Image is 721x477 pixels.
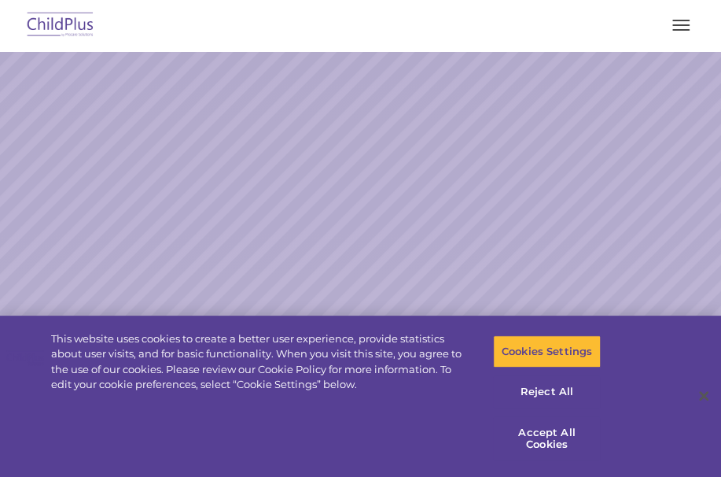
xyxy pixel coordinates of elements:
[686,379,721,413] button: Close
[51,331,471,393] div: This website uses cookies to create a better user experience, provide statistics about user visit...
[493,335,601,368] button: Cookies Settings
[24,7,97,44] img: ChildPlus by Procare Solutions
[493,375,601,409] button: Reject All
[493,416,601,461] button: Accept All Cookies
